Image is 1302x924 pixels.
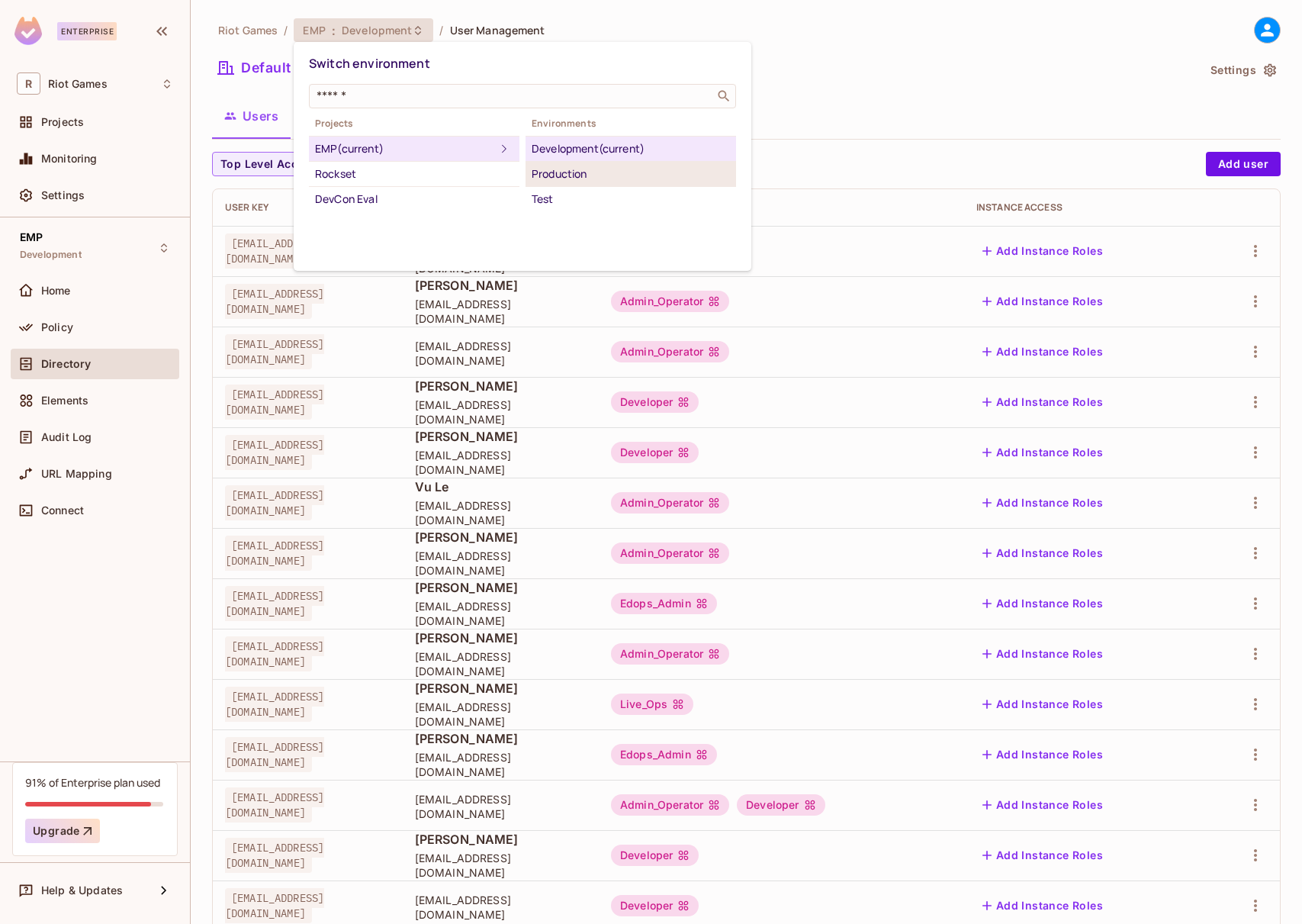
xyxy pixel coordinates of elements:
[315,165,513,183] div: Rockset
[532,165,730,183] div: Production
[309,118,519,130] span: Projects
[532,190,730,208] div: Test
[532,140,730,158] div: Development (current)
[309,55,430,72] span: Switch environment
[315,140,495,158] div: EMP (current)
[315,190,513,208] div: DevCon Eval
[526,118,736,130] span: Environments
